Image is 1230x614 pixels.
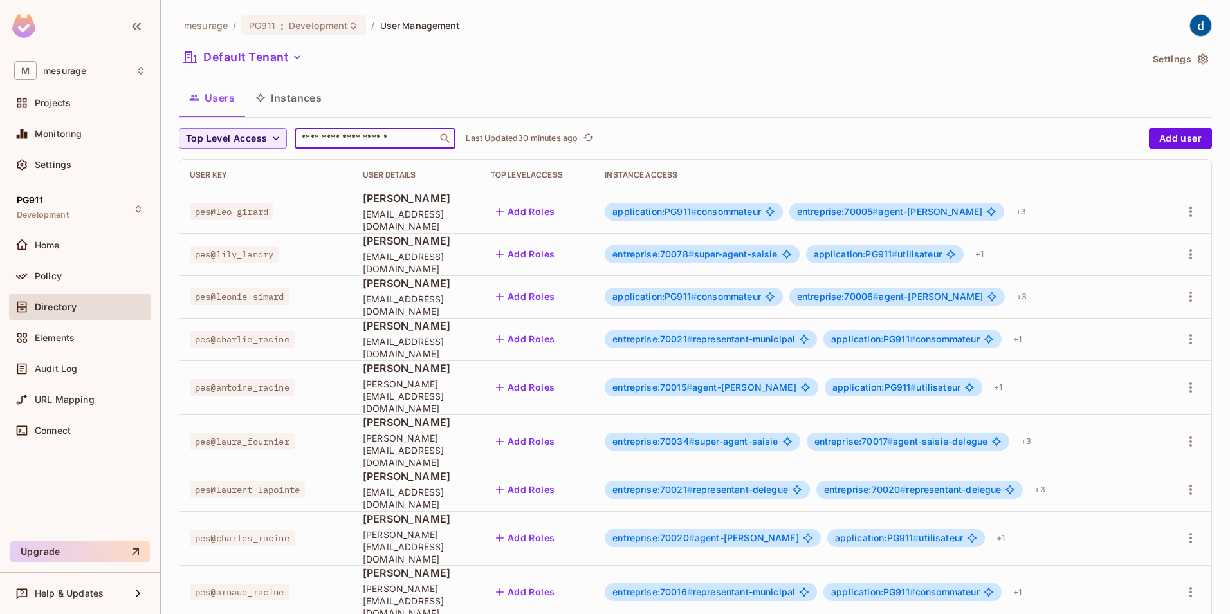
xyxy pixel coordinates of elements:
div: + 3 [1016,431,1036,452]
span: Directory [35,302,77,312]
button: Add Roles [491,431,560,452]
p: Last Updated 30 minutes ago [466,133,578,144]
span: [EMAIL_ADDRESS][DOMAIN_NAME] [363,486,470,510]
span: application:PG911 [835,532,919,543]
span: pes@lily_landry [190,246,279,263]
span: representant-municipal [612,334,795,344]
button: Add Roles [491,286,560,307]
span: entreprise:70021 [612,333,693,344]
button: Add Roles [491,479,560,500]
span: application:PG911 [832,382,917,393]
span: entreprise:70017 [814,436,894,447]
span: [PERSON_NAME] [363,234,470,248]
button: Add Roles [491,528,560,548]
div: Top Level Access [491,170,585,180]
span: PG911 [249,19,275,32]
div: + 3 [1011,286,1032,307]
button: Settings [1148,49,1212,70]
span: # [910,333,915,344]
span: [PERSON_NAME][EMAIL_ADDRESS][DOMAIN_NAME] [363,432,470,469]
span: agent-[PERSON_NAME] [797,207,982,217]
span: application:PG911 [612,206,697,217]
div: + 3 [1011,201,1031,222]
button: Add Roles [491,244,560,265]
span: # [872,206,878,217]
span: [PERSON_NAME][EMAIL_ADDRESS][DOMAIN_NAME] [363,528,470,565]
button: Instances [245,82,332,114]
span: Top Level Access [186,131,267,147]
span: agent-[PERSON_NAME] [612,533,798,543]
span: # [910,586,915,597]
span: # [687,484,693,495]
span: [PERSON_NAME] [363,512,470,526]
span: representant-delegue [824,485,1002,495]
span: [PERSON_NAME] [363,415,470,429]
div: + 1 [1008,582,1027,602]
span: application:PG911 [612,291,697,302]
span: pes@antoine_racine [190,379,295,396]
span: utilisateur [832,382,960,393]
span: Click to refresh data [578,131,596,146]
span: [PERSON_NAME] [363,361,470,375]
span: # [900,484,906,495]
span: pes@charles_racine [190,530,295,546]
span: entreprise:70015 [612,382,692,393]
span: # [910,382,916,393]
span: # [687,586,693,597]
div: Instance Access [605,170,1152,180]
button: Add user [1149,128,1212,149]
span: # [686,382,692,393]
span: application:PG911 [831,333,915,344]
span: PG911 [17,195,43,205]
span: # [687,333,693,344]
span: pes@laura_fournier [190,433,295,450]
span: consommateur [612,292,761,302]
span: User Management [380,19,461,32]
span: application:PG911 [831,586,915,597]
span: entreprise:70021 [612,484,693,495]
button: refresh [580,131,596,146]
span: agent-[PERSON_NAME] [797,292,983,302]
div: User Key [190,170,342,180]
span: consommateur [612,207,761,217]
span: [PERSON_NAME] [363,469,470,483]
span: pes@arnaud_racine [190,584,289,600]
span: [PERSON_NAME][EMAIL_ADDRESS][DOMAIN_NAME] [363,378,470,414]
span: Elements [35,333,75,343]
span: [PERSON_NAME] [363,276,470,290]
span: Audit Log [35,364,77,374]
span: Home [35,240,60,250]
span: [PERSON_NAME] [363,319,470,333]
span: the active workspace [184,19,228,32]
li: / [371,19,374,32]
button: Top Level Access [179,128,287,149]
span: utilisateur [835,533,963,543]
span: refresh [583,132,594,145]
button: Upgrade [10,541,150,562]
span: Projects [35,98,71,108]
button: Add Roles [491,377,560,398]
span: pes@laurent_lapointe [190,481,305,498]
span: entreprise:70034 [612,436,695,447]
span: [EMAIL_ADDRESS][DOMAIN_NAME] [363,335,470,360]
span: pes@leo_girard [190,203,273,220]
button: Users [179,82,245,114]
div: + 1 [991,528,1010,548]
span: [EMAIL_ADDRESS][DOMAIN_NAME] [363,250,470,275]
span: # [688,248,694,259]
img: SReyMgAAAABJRU5ErkJggg== [12,14,35,38]
span: Help & Updates [35,588,104,599]
div: + 1 [970,244,989,265]
span: Development [17,210,69,220]
span: entreprise:70020 [612,532,695,543]
span: Settings [35,160,71,170]
span: representant-municipal [612,587,795,597]
span: consommateur [831,334,980,344]
span: [PERSON_NAME] [363,566,470,580]
span: pes@charlie_racine [190,331,295,348]
button: Add Roles [491,201,560,222]
li: / [233,19,236,32]
span: agent-[PERSON_NAME] [612,382,796,393]
span: entreprise:70016 [612,586,693,597]
span: Monitoring [35,129,82,139]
